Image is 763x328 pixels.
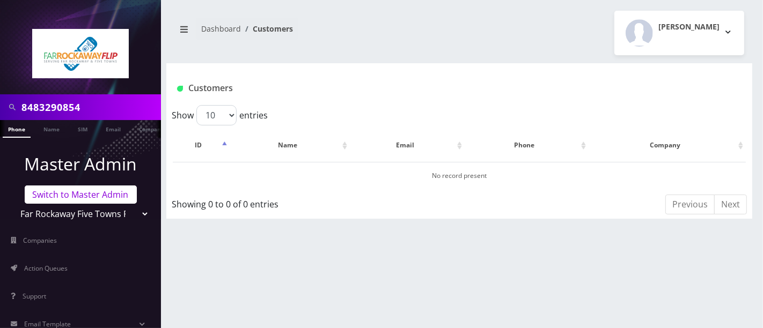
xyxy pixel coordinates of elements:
th: Phone: activate to sort column ascending [466,130,588,161]
td: No record present [173,162,746,189]
h2: [PERSON_NAME] [658,23,720,32]
label: Show entries [172,105,268,125]
input: Search in Company [21,97,158,117]
span: Companies [24,236,57,245]
th: Company: activate to sort column ascending [590,130,746,161]
nav: breadcrumb [174,18,451,48]
a: Dashboard [201,24,241,34]
span: Support [23,292,46,301]
a: Company [134,120,170,137]
button: [PERSON_NAME] [614,11,744,55]
li: Customers [241,23,293,34]
th: Name: activate to sort column ascending [231,130,350,161]
a: Previous [665,195,715,214]
span: Action Queues [24,264,68,273]
div: Showing 0 to 0 of 0 entries [172,193,403,211]
a: Name [38,120,65,137]
a: Switch to Master Admin [25,185,137,204]
a: Next [714,195,747,214]
select: Showentries [196,105,237,125]
h1: Customers [177,83,645,93]
th: ID: activate to sort column descending [173,130,230,161]
a: Email [100,120,126,137]
th: Email: activate to sort column ascending [351,130,465,161]
a: SIM [72,120,93,137]
a: Phone [3,120,31,138]
img: Far Rockaway Five Towns Flip [32,29,129,78]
